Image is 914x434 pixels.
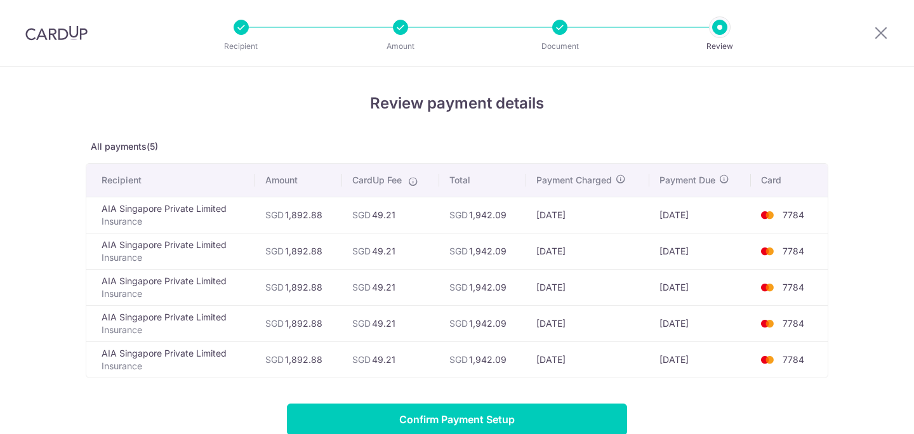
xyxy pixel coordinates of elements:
[86,92,828,115] h4: Review payment details
[751,164,828,197] th: Card
[102,215,245,228] p: Insurance
[783,318,804,329] span: 7784
[255,269,342,305] td: 1,892.88
[526,197,649,233] td: [DATE]
[439,341,526,378] td: 1,942.09
[86,197,255,233] td: AIA Singapore Private Limited
[659,174,715,187] span: Payment Due
[102,287,245,300] p: Insurance
[755,280,780,295] img: <span class="translation_missing" title="translation missing: en.account_steps.new_confirm_form.b...
[86,233,255,269] td: AIA Singapore Private Limited
[649,197,750,233] td: [DATE]
[755,316,780,331] img: <span class="translation_missing" title="translation missing: en.account_steps.new_confirm_form.b...
[526,305,649,341] td: [DATE]
[449,246,468,256] span: SGD
[513,40,607,53] p: Document
[439,164,526,197] th: Total
[439,197,526,233] td: 1,942.09
[439,269,526,305] td: 1,942.09
[265,246,284,256] span: SGD
[194,40,288,53] p: Recipient
[265,209,284,220] span: SGD
[526,341,649,378] td: [DATE]
[673,40,767,53] p: Review
[342,197,439,233] td: 49.21
[102,324,245,336] p: Insurance
[783,354,804,365] span: 7784
[86,269,255,305] td: AIA Singapore Private Limited
[449,282,468,293] span: SGD
[342,341,439,378] td: 49.21
[102,360,245,372] p: Insurance
[102,251,245,264] p: Insurance
[86,341,255,378] td: AIA Singapore Private Limited
[783,282,804,293] span: 7784
[783,209,804,220] span: 7784
[342,305,439,341] td: 49.21
[439,305,526,341] td: 1,942.09
[649,269,750,305] td: [DATE]
[265,318,284,329] span: SGD
[352,209,371,220] span: SGD
[255,341,342,378] td: 1,892.88
[449,209,468,220] span: SGD
[86,140,828,153] p: All payments(5)
[265,354,284,365] span: SGD
[536,174,612,187] span: Payment Charged
[255,233,342,269] td: 1,892.88
[342,269,439,305] td: 49.21
[354,40,447,53] p: Amount
[255,305,342,341] td: 1,892.88
[783,246,804,256] span: 7784
[86,164,255,197] th: Recipient
[255,197,342,233] td: 1,892.88
[755,207,780,223] img: <span class="translation_missing" title="translation missing: en.account_steps.new_confirm_form.b...
[265,282,284,293] span: SGD
[86,305,255,341] td: AIA Singapore Private Limited
[255,164,342,197] th: Amount
[352,282,371,293] span: SGD
[649,233,750,269] td: [DATE]
[25,25,88,41] img: CardUp
[449,354,468,365] span: SGD
[755,352,780,367] img: <span class="translation_missing" title="translation missing: en.account_steps.new_confirm_form.b...
[832,396,901,428] iframe: Opens a widget where you can find more information
[755,244,780,259] img: <span class="translation_missing" title="translation missing: en.account_steps.new_confirm_form.b...
[526,233,649,269] td: [DATE]
[649,305,750,341] td: [DATE]
[649,341,750,378] td: [DATE]
[352,246,371,256] span: SGD
[342,233,439,269] td: 49.21
[449,318,468,329] span: SGD
[439,233,526,269] td: 1,942.09
[352,174,402,187] span: CardUp Fee
[352,354,371,365] span: SGD
[526,269,649,305] td: [DATE]
[352,318,371,329] span: SGD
